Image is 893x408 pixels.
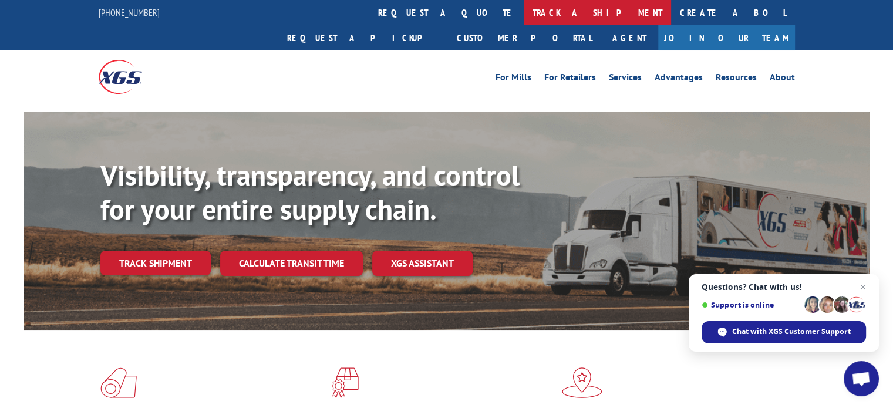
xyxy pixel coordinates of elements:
a: Request a pickup [278,25,448,50]
span: Close chat [856,280,870,294]
b: Visibility, transparency, and control for your entire supply chain. [100,157,520,227]
img: xgs-icon-flagship-distribution-model-red [562,367,602,398]
a: Agent [601,25,658,50]
div: Open chat [844,361,879,396]
a: [PHONE_NUMBER] [99,6,160,18]
a: Customer Portal [448,25,601,50]
span: Questions? Chat with us! [702,282,866,292]
a: Services [609,73,642,86]
a: XGS ASSISTANT [372,251,473,276]
a: Advantages [655,73,703,86]
img: xgs-icon-total-supply-chain-intelligence-red [100,367,137,398]
div: Chat with XGS Customer Support [702,321,866,343]
a: For Retailers [544,73,596,86]
span: Chat with XGS Customer Support [732,326,851,337]
a: Resources [716,73,757,86]
img: xgs-icon-focused-on-flooring-red [331,367,359,398]
a: Join Our Team [658,25,795,50]
a: Track shipment [100,251,211,275]
a: For Mills [496,73,531,86]
span: Support is online [702,301,800,309]
a: About [770,73,795,86]
a: Calculate transit time [220,251,363,276]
